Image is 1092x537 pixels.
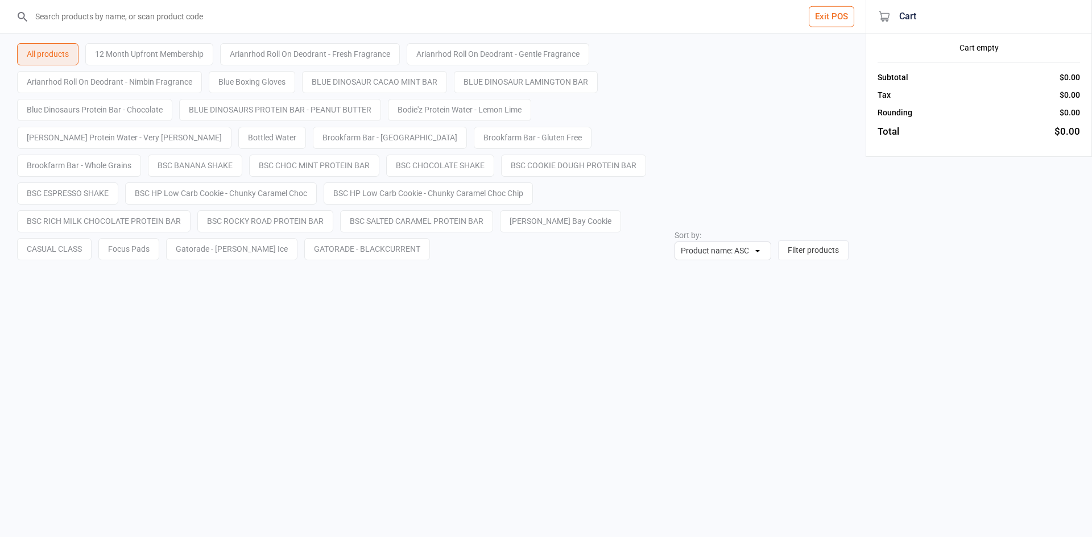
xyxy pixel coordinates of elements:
div: BSC CHOCOLATE SHAKE [386,155,494,177]
div: BSC HP Low Carb Cookie - Chunky Caramel Choc Chip [324,182,533,205]
div: BSC COOKIE DOUGH PROTEIN BAR [501,155,646,177]
div: BSC BANANA SHAKE [148,155,242,177]
div: BSC CHOC MINT PROTEIN BAR [249,155,379,177]
div: Brookfarm Bar - Whole Grains [17,155,141,177]
div: BSC SALTED CARAMEL PROTEIN BAR [340,210,493,232]
div: BSC HP Low Carb Cookie - Chunky Caramel Choc [125,182,317,205]
div: BLUE DINOSAUR LAMINGTON BAR [454,71,598,93]
div: Brookfarm Bar - Gluten Free [474,127,591,149]
div: Arianrhod Roll On Deodrant - Gentle Fragrance [407,43,589,65]
div: BLUE DINOSAUR CACAO MINT BAR [302,71,447,93]
div: BLUE DINOSAURS PROTEIN BAR - PEANUT BUTTER [179,99,381,121]
div: $0.00 [1060,89,1080,101]
label: Sort by: [675,231,701,240]
div: Cart empty [878,42,1080,54]
div: Gatorade - [PERSON_NAME] Ice [166,238,297,260]
div: [PERSON_NAME] Protein Water - Very [PERSON_NAME] [17,127,231,149]
div: $0.00 [1054,124,1080,139]
button: Exit POS [809,6,854,27]
div: 12 Month Upfront Membership [85,43,213,65]
div: $0.00 [1060,107,1080,119]
div: [PERSON_NAME] Bay Cookie [500,210,621,232]
div: Brookfarm Bar - [GEOGRAPHIC_DATA] [313,127,467,149]
div: BSC ESPRESSO SHAKE [17,182,118,205]
div: All products [17,43,78,65]
div: Focus Pads [98,238,159,260]
div: CASUAL CLASS [17,238,92,260]
div: $0.00 [1060,72,1080,84]
div: Rounding [878,107,912,119]
div: Blue Dinosaurs Protein Bar - Chocolate [17,99,172,121]
div: Arianrhod Roll On Deodrant - Fresh Fragrance [220,43,400,65]
div: Bodie'z Protein Water - Lemon Lime [388,99,531,121]
div: Tax [878,89,891,101]
div: BSC ROCKY ROAD PROTEIN BAR [197,210,333,232]
div: Total [878,124,899,139]
button: Filter products [778,240,849,260]
div: BSC RICH MILK CHOCOLATE PROTEIN BAR [17,210,191,232]
div: GATORADE - BLACKCURRENT [304,238,430,260]
div: Blue Boxing Gloves [209,71,295,93]
div: Subtotal [878,72,908,84]
div: Bottled Water [238,127,306,149]
div: Arianrhod Roll On Deodrant - Nimbin Fragrance [17,71,202,93]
